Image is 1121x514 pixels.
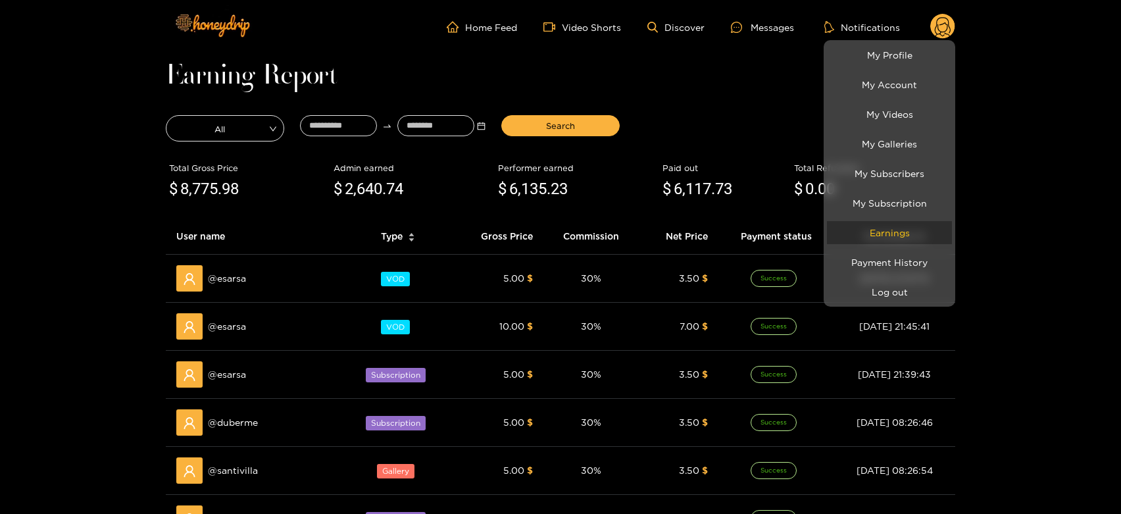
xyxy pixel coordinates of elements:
[827,192,952,215] a: My Subscription
[827,251,952,274] a: Payment History
[827,221,952,244] a: Earnings
[827,43,952,66] a: My Profile
[827,73,952,96] a: My Account
[827,132,952,155] a: My Galleries
[827,103,952,126] a: My Videos
[827,280,952,303] button: Log out
[827,162,952,185] a: My Subscribers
